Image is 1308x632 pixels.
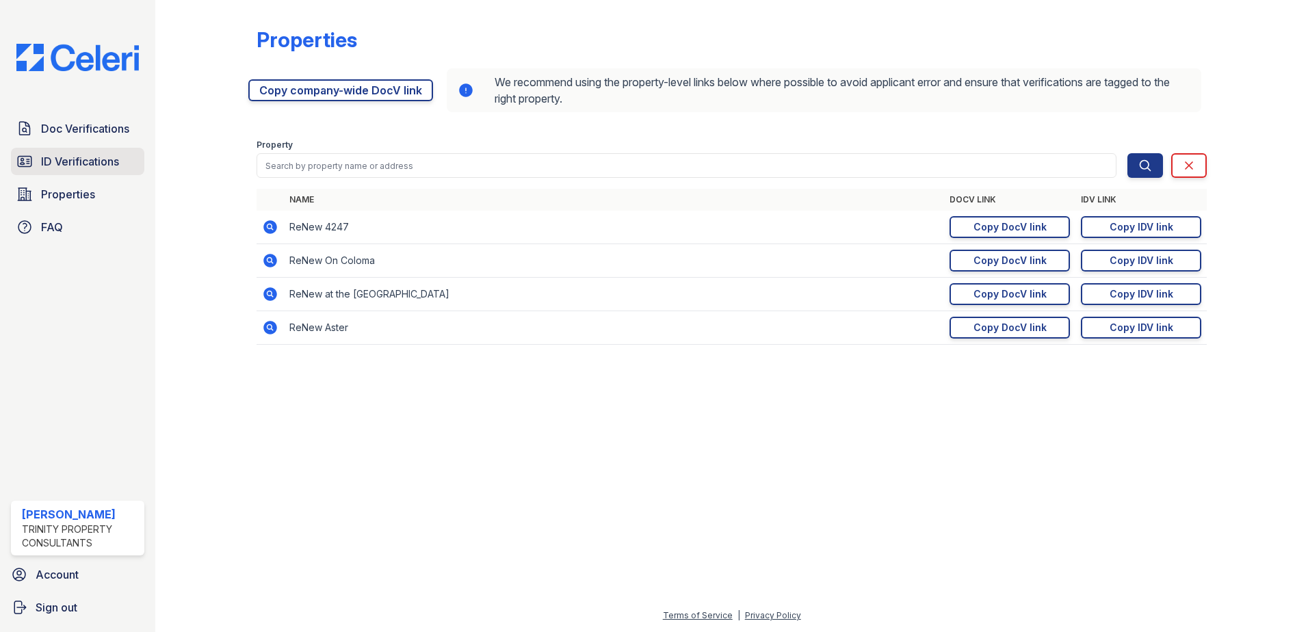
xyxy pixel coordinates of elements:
a: Properties [11,181,144,208]
span: Account [36,566,79,583]
td: ReNew at the [GEOGRAPHIC_DATA] [284,278,944,311]
a: Privacy Policy [745,610,801,620]
td: ReNew Aster [284,311,944,345]
div: Copy DocV link [973,321,1047,334]
div: Copy DocV link [973,220,1047,234]
div: Copy IDV link [1110,220,1173,234]
a: Copy DocV link [950,283,1070,305]
div: Properties [257,27,357,52]
a: Copy DocV link [950,250,1070,272]
th: DocV Link [944,189,1075,211]
th: IDV Link [1075,189,1207,211]
a: Copy DocV link [950,317,1070,339]
div: | [737,610,740,620]
a: ID Verifications [11,148,144,175]
span: Sign out [36,599,77,616]
div: We recommend using the property-level links below where possible to avoid applicant error and ens... [447,68,1201,112]
a: Copy IDV link [1081,317,1201,339]
a: Account [5,561,150,588]
span: Doc Verifications [41,120,129,137]
a: Copy IDV link [1081,283,1201,305]
span: ID Verifications [41,153,119,170]
td: ReNew On Coloma [284,244,944,278]
a: Copy IDV link [1081,216,1201,238]
div: Copy IDV link [1110,321,1173,334]
a: Copy IDV link [1081,250,1201,272]
a: FAQ [11,213,144,241]
div: Copy DocV link [973,287,1047,301]
th: Name [284,189,944,211]
div: Copy IDV link [1110,254,1173,267]
div: Trinity Property Consultants [22,523,139,550]
a: Copy company-wide DocV link [248,79,433,101]
div: Copy IDV link [1110,287,1173,301]
div: [PERSON_NAME] [22,506,139,523]
a: Terms of Service [663,610,733,620]
a: Copy DocV link [950,216,1070,238]
label: Property [257,140,293,150]
img: CE_Logo_Blue-a8612792a0a2168367f1c8372b55b34899dd931a85d93a1a3d3e32e68fde9ad4.png [5,44,150,71]
a: Sign out [5,594,150,621]
a: Doc Verifications [11,115,144,142]
input: Search by property name or address [257,153,1116,178]
td: ReNew 4247 [284,211,944,244]
span: FAQ [41,219,63,235]
span: Properties [41,186,95,202]
div: Copy DocV link [973,254,1047,267]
